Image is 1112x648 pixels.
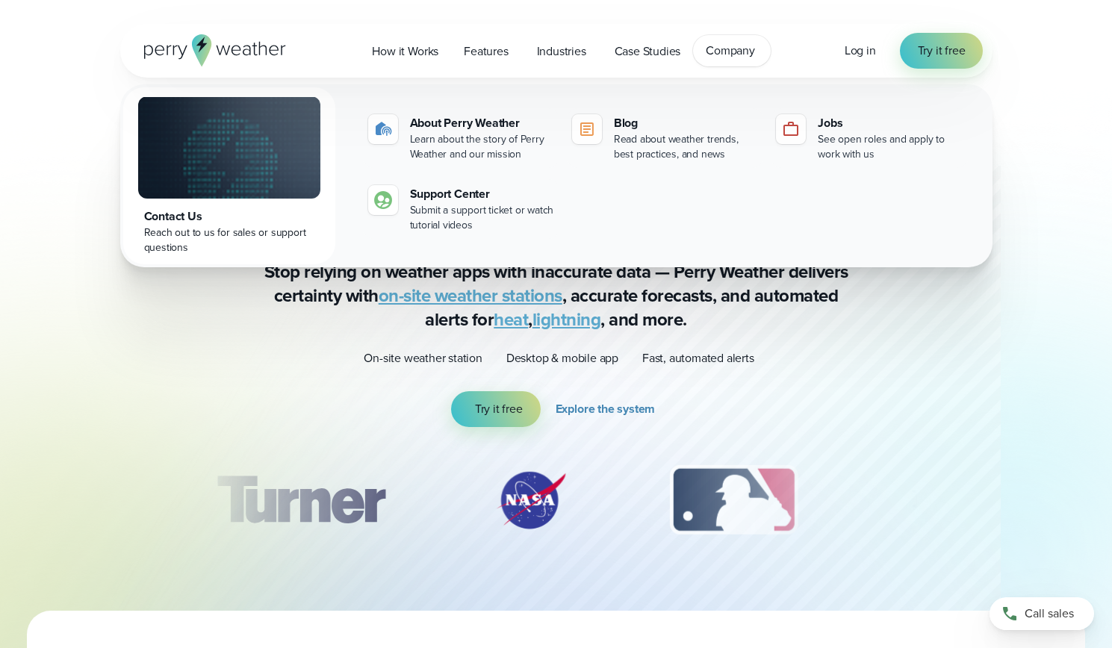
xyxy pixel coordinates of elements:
a: Jobs See open roles and apply to work with us [770,108,968,168]
span: Features [464,43,508,60]
a: About Perry Weather Learn about the story of Perry Weather and our mission [362,108,560,168]
span: Try it free [918,42,966,60]
span: Explore the system [556,400,655,418]
div: Submit a support ticket or watch tutorial videos [410,203,554,233]
div: Learn about the story of Perry Weather and our mission [410,132,554,162]
a: How it Works [359,36,451,66]
span: Industries [537,43,586,60]
div: About Perry Weather [410,114,554,132]
span: Log in [845,42,876,59]
a: Blog Read about weather trends, best practices, and news [566,108,764,168]
img: about-icon.svg [374,120,392,138]
div: 3 of 12 [655,463,813,538]
img: PGA.svg [884,463,1004,538]
span: Case Studies [615,43,681,60]
a: Contact Us Reach out to us for sales or support questions [123,87,335,264]
p: Desktop & mobile app [506,349,618,367]
a: Support Center Submit a support ticket or watch tutorial videos [362,179,560,239]
div: See open roles and apply to work with us [818,132,962,162]
div: Contact Us [144,208,314,225]
div: Jobs [818,114,962,132]
a: Try it free [451,391,541,427]
span: Company [706,42,755,60]
div: Support Center [410,185,554,203]
p: Stop relying on weather apps with inaccurate data — Perry Weather delivers certainty with , accur... [258,260,855,331]
img: blog-icon.svg [578,120,596,138]
a: on-site weather stations [379,282,562,309]
span: Call sales [1025,605,1074,623]
p: Fast, automated alerts [642,349,754,367]
img: Turner-Construction_1.svg [194,463,406,538]
div: Read about weather trends, best practices, and news [614,132,758,162]
a: Log in [845,42,876,60]
a: Case Studies [602,36,694,66]
img: NASA.svg [479,463,583,538]
div: Blog [614,114,758,132]
img: MLB.svg [655,463,813,538]
a: heat [494,306,528,333]
div: 4 of 12 [884,463,1004,538]
a: Call sales [990,597,1094,630]
a: Explore the system [556,391,661,427]
a: Try it free [900,33,984,69]
p: On-site weather station [364,349,482,367]
div: Reach out to us for sales or support questions [144,225,314,255]
img: jobs-icon-1.svg [782,120,800,138]
div: slideshow [195,463,918,545]
div: 2 of 12 [479,463,583,538]
span: Try it free [475,400,523,418]
div: 1 of 12 [194,463,406,538]
a: lightning [532,306,601,333]
img: contact-icon.svg [374,191,392,209]
span: How it Works [372,43,438,60]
